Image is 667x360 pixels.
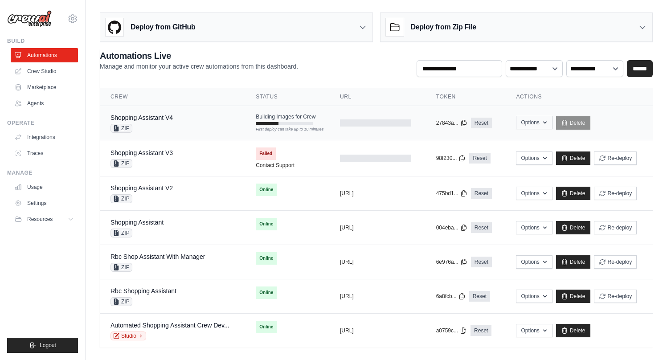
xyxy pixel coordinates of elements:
[556,187,590,200] a: Delete
[110,263,132,272] span: ZIP
[469,291,490,302] a: Reset
[505,88,653,106] th: Actions
[329,88,426,106] th: URL
[110,219,164,226] a: Shopping Assistant
[110,331,146,340] a: Studio
[436,224,467,231] button: 004eba...
[110,184,173,192] a: Shopping Assistant V2
[256,147,276,160] span: Failed
[471,325,491,336] a: Reset
[11,64,78,78] a: Crew Studio
[256,184,277,196] span: Online
[516,187,552,200] button: Options
[110,287,176,295] a: Rbc Shopping Assistant
[471,118,492,128] a: Reset
[556,116,590,130] a: Delete
[110,229,132,237] span: ZIP
[110,124,132,133] span: ZIP
[469,153,490,164] a: Reset
[594,221,637,234] button: Re-deploy
[594,290,637,303] button: Re-deploy
[11,48,78,62] a: Automations
[471,257,492,267] a: Reset
[516,324,552,337] button: Options
[11,196,78,210] a: Settings
[516,151,552,165] button: Options
[516,290,552,303] button: Options
[256,321,277,333] span: Online
[516,255,552,269] button: Options
[11,80,78,94] a: Marketplace
[426,88,506,106] th: Token
[110,253,205,260] a: Rbc Shop Assistant With Manager
[436,327,467,334] button: a0759c...
[436,293,466,300] button: 6a8fcb...
[110,114,173,121] a: Shopping Assistant V4
[436,155,466,162] button: 98f230...
[7,169,78,176] div: Manage
[110,149,173,156] a: Shopping Assistant V3
[556,324,590,337] a: Delete
[594,255,637,269] button: Re-deploy
[556,151,590,165] a: Delete
[516,116,552,129] button: Options
[7,10,52,27] img: Logo
[11,212,78,226] button: Resources
[594,151,637,165] button: Re-deploy
[256,127,313,133] div: First deploy can take up to 10 minutes
[556,255,590,269] a: Delete
[40,342,56,349] span: Logout
[411,22,476,33] h3: Deploy from Zip File
[27,216,53,223] span: Resources
[110,194,132,203] span: ZIP
[256,286,277,299] span: Online
[7,338,78,353] button: Logout
[256,113,315,120] span: Building Images for Crew
[594,187,637,200] button: Re-deploy
[11,180,78,194] a: Usage
[100,62,298,71] p: Manage and monitor your active crew automations from this dashboard.
[256,218,277,230] span: Online
[106,18,123,36] img: GitHub Logo
[100,88,245,106] th: Crew
[516,221,552,234] button: Options
[471,222,492,233] a: Reset
[131,22,195,33] h3: Deploy from GitHub
[556,290,590,303] a: Delete
[556,221,590,234] a: Delete
[471,188,492,199] a: Reset
[436,119,467,127] button: 27843a...
[7,119,78,127] div: Operate
[110,322,229,329] a: Automated Shopping Assistant Crew Dev...
[245,88,329,106] th: Status
[110,159,132,168] span: ZIP
[11,96,78,110] a: Agents
[436,258,467,266] button: 6e976a...
[256,252,277,265] span: Online
[11,146,78,160] a: Traces
[436,190,467,197] button: 475bd1...
[11,130,78,144] a: Integrations
[100,49,298,62] h2: Automations Live
[256,162,295,169] a: Contact Support
[7,37,78,45] div: Build
[110,297,132,306] span: ZIP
